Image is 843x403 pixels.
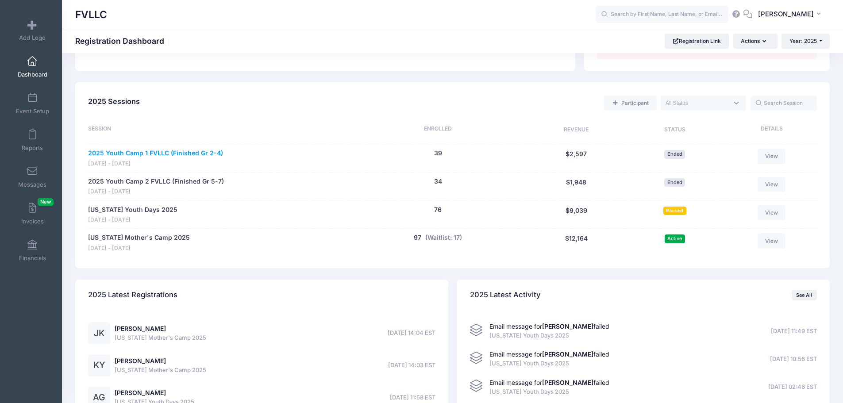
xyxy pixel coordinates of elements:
[350,125,525,135] div: Enrolled
[489,359,609,368] span: [US_STATE] Youth Days 2025
[758,205,786,220] a: View
[758,9,814,19] span: [PERSON_NAME]
[88,283,177,308] h4: 2025 Latest Registrations
[12,198,54,229] a: InvoicesNew
[414,233,421,242] button: 97
[770,355,817,364] span: [DATE] 10:56 EST
[604,96,656,111] a: Add a new manual registration
[771,327,817,336] span: [DATE] 11:49 EST
[115,366,206,375] span: [US_STATE] Mother's Camp 2025
[12,235,54,266] a: Financials
[115,357,166,365] a: [PERSON_NAME]
[489,379,609,386] span: Email message for failed
[75,4,107,25] h1: FVLLC
[22,144,43,152] span: Reports
[542,322,593,330] strong: [PERSON_NAME]
[489,350,609,358] span: Email message for failed
[38,198,54,206] span: New
[16,107,49,115] span: Event Setup
[12,51,54,82] a: Dashboard
[525,233,627,252] div: $12,164
[88,97,140,106] span: 2025 Sessions
[470,283,541,308] h4: 2025 Latest Activity
[21,218,44,225] span: Invoices
[489,388,609,396] span: [US_STATE] Youth Days 2025
[88,160,223,168] span: [DATE] - [DATE]
[88,233,190,242] a: [US_STATE] Mother's Camp 2025
[751,96,817,111] input: Search Session
[88,177,224,186] a: 2025 Youth Camp 2 FVLLC (Finished Gr 5-7)
[525,205,627,224] div: $9,039
[525,149,627,168] div: $2,597
[781,34,830,49] button: Year: 2025
[88,188,224,196] span: [DATE] - [DATE]
[388,361,435,370] span: [DATE] 14:03 EST
[768,383,817,391] span: [DATE] 02:46 EST
[489,322,609,330] span: Email message for failed
[664,150,685,158] span: Ended
[12,161,54,192] a: Messages
[525,177,627,196] div: $1,948
[525,125,627,135] div: Revenue
[722,125,817,135] div: Details
[434,177,442,186] button: 34
[434,205,442,215] button: 76
[88,205,177,215] a: [US_STATE] Youth Days 2025
[664,178,685,187] span: Ended
[18,181,46,188] span: Messages
[88,125,350,135] div: Session
[665,34,729,49] a: Registration Link
[18,71,47,78] span: Dashboard
[88,354,110,376] div: KY
[12,15,54,46] a: Add Logo
[88,216,177,224] span: [DATE] - [DATE]
[665,234,685,243] span: Active
[115,389,166,396] a: [PERSON_NAME]
[542,350,593,358] strong: [PERSON_NAME]
[390,393,435,402] span: [DATE] 11:58 EST
[88,330,110,338] a: JK
[434,149,442,158] button: 39
[88,394,110,402] a: AG
[88,244,190,253] span: [DATE] - [DATE]
[12,125,54,156] a: Reports
[792,290,817,300] a: See All
[733,34,777,49] button: Actions
[758,149,786,164] a: View
[19,34,46,42] span: Add Logo
[758,233,786,248] a: View
[752,4,830,25] button: [PERSON_NAME]
[542,379,593,386] strong: [PERSON_NAME]
[88,149,223,158] a: 2025 Youth Camp 1 FVLLC (Finished Gr 2-4)
[115,325,166,332] a: [PERSON_NAME]
[489,331,609,340] span: [US_STATE] Youth Days 2025
[75,36,172,46] h1: Registration Dashboard
[789,38,817,44] span: Year: 2025
[88,322,110,344] div: JK
[596,6,728,23] input: Search by First Name, Last Name, or Email...
[425,233,462,242] button: (Waitlist: 17)
[627,125,722,135] div: Status
[388,329,435,338] span: [DATE] 14:04 EST
[88,362,110,369] a: KY
[19,254,46,262] span: Financials
[12,88,54,119] a: Event Setup
[663,207,686,215] span: Paused
[115,334,206,342] span: [US_STATE] Mother's Camp 2025
[758,177,786,192] a: View
[666,99,728,107] textarea: Search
